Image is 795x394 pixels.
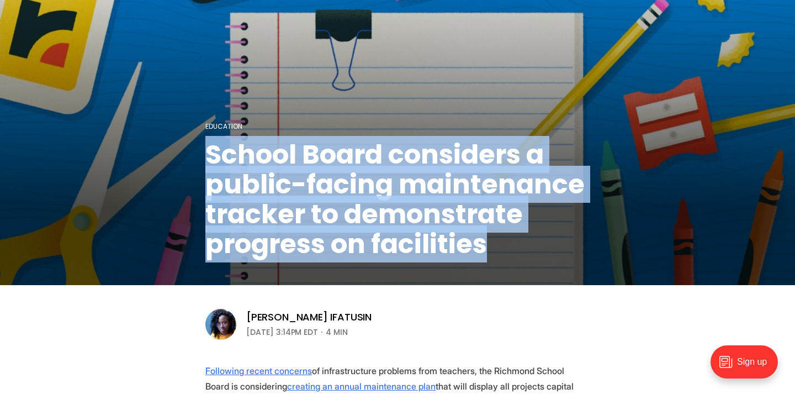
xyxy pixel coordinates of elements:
[326,325,348,339] span: 4 min
[246,325,318,339] time: [DATE] 3:14PM EDT
[701,340,795,394] iframe: portal-trigger
[205,365,312,376] a: Following recent concerns
[205,309,236,340] img: Victoria A. Ifatusin
[205,140,590,259] h1: School Board considers a public-facing maintenance tracker to demonstrate progress on facilities
[246,311,372,324] a: [PERSON_NAME] Ifatusin
[287,381,436,392] a: creating an annual maintenance plan
[205,122,242,131] a: Education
